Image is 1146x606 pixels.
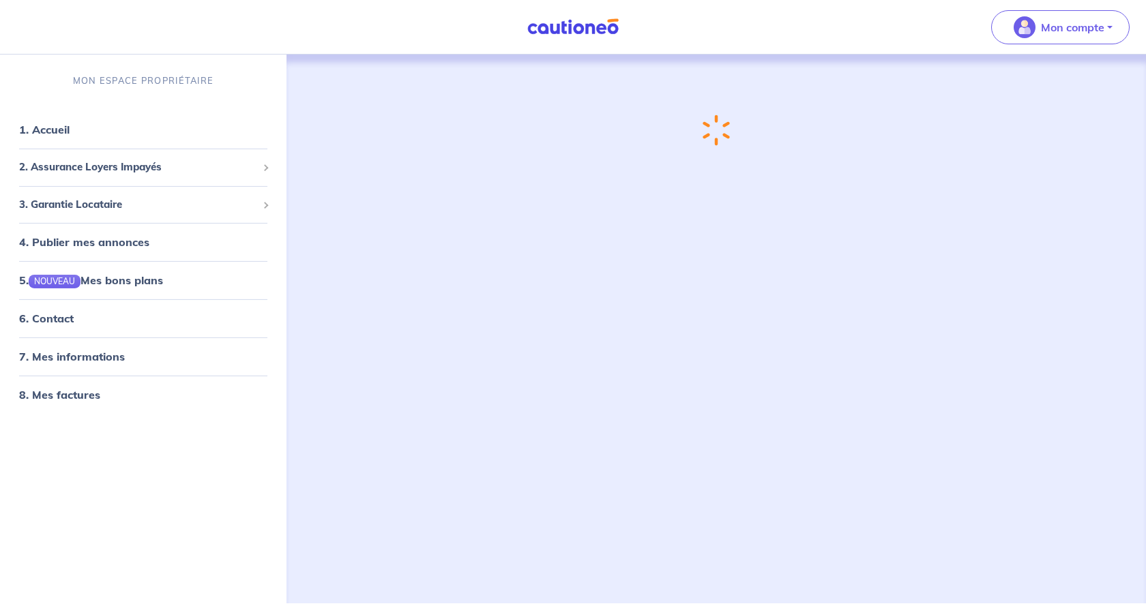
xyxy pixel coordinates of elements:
[5,228,281,256] div: 4. Publier mes annonces
[5,192,281,218] div: 3. Garantie Locataire
[703,115,730,146] img: loading-spinner
[5,154,281,181] div: 2. Assurance Loyers Impayés
[5,267,281,294] div: 5.NOUVEAUMes bons plans
[19,123,70,136] a: 1. Accueil
[991,10,1130,44] button: illu_account_valid_menu.svgMon compte
[19,273,163,287] a: 5.NOUVEAUMes bons plans
[1041,19,1104,35] p: Mon compte
[5,116,281,143] div: 1. Accueil
[19,197,257,213] span: 3. Garantie Locataire
[19,235,149,249] a: 4. Publier mes annonces
[19,160,257,175] span: 2. Assurance Loyers Impayés
[522,18,624,35] img: Cautioneo
[1014,16,1035,38] img: illu_account_valid_menu.svg
[73,74,214,87] p: MON ESPACE PROPRIÉTAIRE
[5,381,281,408] div: 8. Mes factures
[5,305,281,332] div: 6. Contact
[19,312,74,325] a: 6. Contact
[19,388,100,402] a: 8. Mes factures
[19,350,125,363] a: 7. Mes informations
[5,343,281,370] div: 7. Mes informations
